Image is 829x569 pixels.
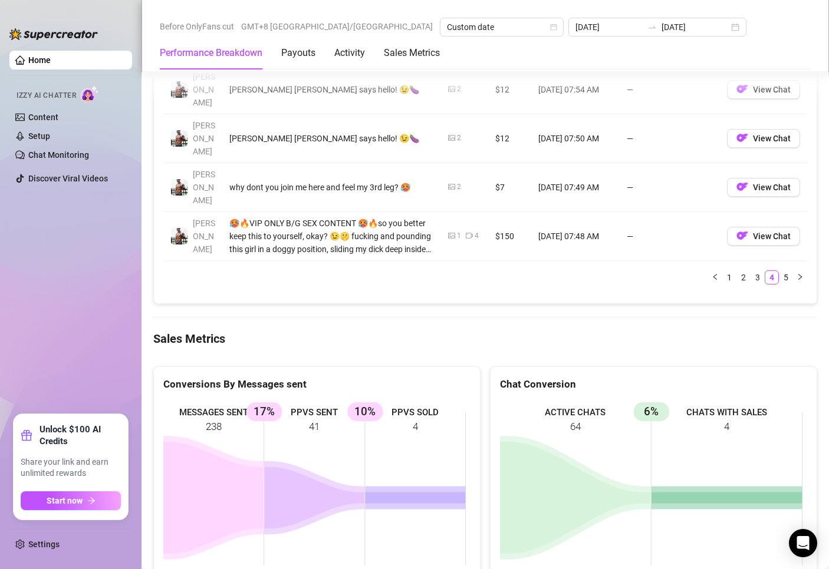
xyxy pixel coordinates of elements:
[28,131,50,141] a: Setup
[40,424,121,447] strong: Unlock $100 AI Credits
[457,133,461,144] div: 2
[28,540,60,549] a: Settings
[171,228,187,244] img: JUSTIN
[193,170,215,205] span: [PERSON_NAME]
[793,270,807,284] button: right
[488,114,531,163] td: $12
[466,232,473,239] span: video-camera
[708,270,722,284] button: left
[779,271,792,284] a: 5
[448,85,455,92] span: picture
[531,163,620,212] td: [DATE] 07:49 AM
[789,529,817,557] div: Open Intercom Messenger
[793,270,807,284] li: Next Page
[229,83,434,96] div: [PERSON_NAME] [PERSON_NAME] says hello! 😉🍆
[712,273,719,280] span: left
[727,227,800,246] button: OFView Chat
[193,121,215,156] span: [PERSON_NAME]
[736,181,748,193] img: OF
[160,18,234,35] span: Before OnlyFans cut
[28,113,58,122] a: Content
[753,183,791,192] span: View Chat
[28,174,108,183] a: Discover Viral Videos
[723,271,736,284] a: 1
[708,270,722,284] li: Previous Page
[753,134,791,143] span: View Chat
[736,132,748,144] img: OF
[662,21,729,34] input: End date
[727,129,800,148] button: OFView Chat
[727,178,800,197] button: OFView Chat
[779,270,793,284] li: 5
[171,130,187,147] img: JUSTIN
[575,21,643,34] input: Start date
[193,72,215,107] span: [PERSON_NAME]
[475,230,479,242] div: 4
[753,85,791,94] span: View Chat
[281,46,315,60] div: Payouts
[751,270,765,284] li: 3
[722,270,736,284] li: 1
[171,179,187,196] img: JUSTIN
[488,65,531,114] td: $12
[531,114,620,163] td: [DATE] 07:50 AM
[500,376,807,392] div: Chat Conversion
[736,83,748,95] img: OF
[550,24,557,31] span: calendar
[531,65,620,114] td: [DATE] 07:54 AM
[87,497,96,505] span: arrow-right
[384,46,440,60] div: Sales Metrics
[193,219,215,254] span: [PERSON_NAME]
[163,376,471,392] div: Conversions By Messages sent
[765,270,779,284] li: 4
[21,429,32,441] span: gift
[47,496,83,505] span: Start now
[727,136,800,145] a: OFView Chat
[620,212,720,261] td: —
[620,163,720,212] td: —
[171,81,187,98] img: JUSTIN
[797,273,804,280] span: right
[488,163,531,212] td: $7
[9,28,98,40] img: logo-BBDzfeDw.svg
[21,456,121,479] span: Share your link and earn unlimited rewards
[448,232,455,239] span: picture
[727,80,800,99] button: OFView Chat
[737,271,750,284] a: 2
[727,234,800,243] a: OFView Chat
[736,270,751,284] li: 2
[488,212,531,261] td: $150
[531,212,620,261] td: [DATE] 07:48 AM
[448,134,455,141] span: picture
[751,271,764,284] a: 3
[727,87,800,97] a: OFView Chat
[28,55,51,65] a: Home
[727,185,800,194] a: OFView Chat
[229,181,434,194] div: why dont you join me here and feel my 3rd leg? 🥵
[753,231,791,241] span: View Chat
[21,491,121,510] button: Start nowarrow-right
[457,84,461,95] div: 2
[448,183,455,190] span: picture
[334,46,365,60] div: Activity
[447,18,557,36] span: Custom date
[160,46,262,60] div: Performance Breakdown
[153,330,817,347] h4: Sales Metrics
[28,150,89,160] a: Chat Monitoring
[81,85,99,102] img: AI Chatter
[17,90,76,101] span: Izzy AI Chatter
[736,230,748,242] img: OF
[457,181,461,193] div: 2
[241,18,433,35] span: GMT+8 [GEOGRAPHIC_DATA]/[GEOGRAPHIC_DATA]
[229,217,434,256] div: 🥵🔥VIP ONLY B/G SEX CONTENT 🥵🔥so you better keep this to yourself, okay? 😉🤫 fucking and pounding t...
[620,114,720,163] td: —
[620,65,720,114] td: —
[647,22,657,32] span: to
[457,230,461,242] div: 1
[647,22,657,32] span: swap-right
[765,271,778,284] a: 4
[229,132,434,145] div: [PERSON_NAME] [PERSON_NAME] says hello! 😉🍆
